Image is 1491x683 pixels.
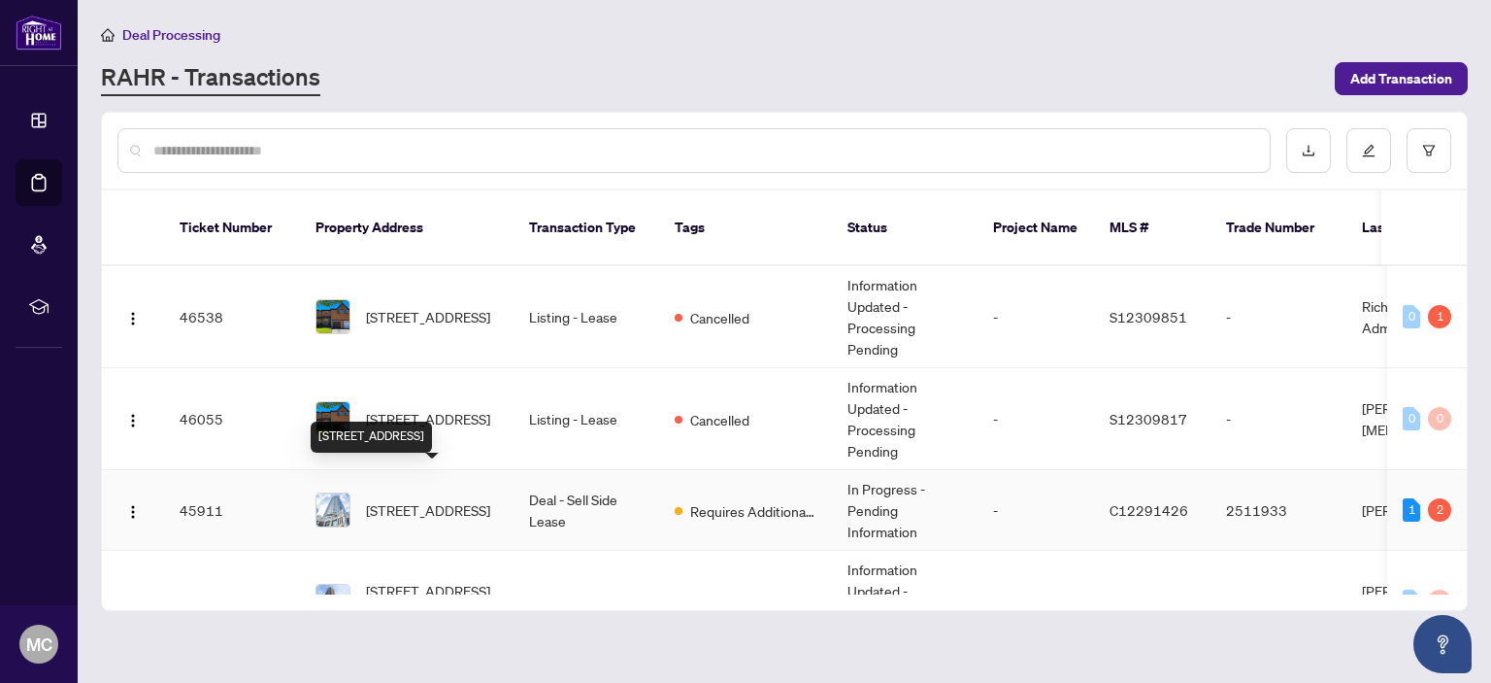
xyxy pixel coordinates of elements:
[1428,498,1451,522] div: 2
[690,592,750,613] span: Approved
[514,470,659,551] td: Deal - Sell Side Lease
[1428,407,1451,430] div: 0
[117,495,149,526] button: Logo
[1110,501,1188,519] span: C12291426
[690,307,749,328] span: Cancelled
[366,408,490,429] span: [STREET_ADDRESS]
[1335,62,1468,95] button: Add Transaction
[300,190,514,266] th: Property Address
[164,190,300,266] th: Ticket Number
[977,266,1094,368] td: -
[125,413,141,428] img: Logo
[1403,407,1420,430] div: 0
[514,551,659,653] td: Listing - Lease
[122,26,220,44] span: Deal Processing
[366,499,490,521] span: [STREET_ADDRESS]
[690,500,816,522] span: Requires Additional Docs
[1110,410,1187,427] span: S12309817
[316,402,349,435] img: thumbnail-img
[164,368,300,470] td: 46055
[977,368,1094,470] td: -
[832,368,977,470] td: Information Updated - Processing Pending
[117,403,149,434] button: Logo
[366,306,490,327] span: [STREET_ADDRESS]
[101,61,320,96] a: RAHR - Transactions
[101,28,115,42] span: home
[1110,593,1188,610] span: C12309015
[1403,305,1420,328] div: 0
[514,368,659,470] td: Listing - Lease
[832,551,977,653] td: Information Updated - Processing Pending
[316,585,349,618] img: thumbnail-img
[1094,190,1210,266] th: MLS #
[514,266,659,368] td: Listing - Lease
[1210,190,1346,266] th: Trade Number
[977,470,1094,551] td: -
[690,409,749,430] span: Cancelled
[1110,308,1187,325] span: S12309851
[1210,368,1346,470] td: -
[1428,590,1451,613] div: 0
[125,504,141,520] img: Logo
[1407,128,1451,173] button: filter
[977,190,1094,266] th: Project Name
[1403,590,1420,613] div: 0
[164,470,300,551] td: 45911
[26,631,52,658] span: MC
[1346,128,1391,173] button: edit
[16,15,62,51] img: logo
[316,494,349,527] img: thumbnail-img
[832,190,977,266] th: Status
[311,422,432,453] div: [STREET_ADDRESS]
[832,266,977,368] td: Information Updated - Processing Pending
[1210,551,1346,653] td: -
[1210,470,1346,551] td: 2511933
[1302,144,1315,157] span: download
[164,266,300,368] td: 46538
[366,580,498,623] span: [STREET_ADDRESS][PERSON_NAME]
[659,190,832,266] th: Tags
[1210,266,1346,368] td: -
[164,551,300,653] td: 45795
[1286,128,1331,173] button: download
[117,586,149,617] button: Logo
[514,190,659,266] th: Transaction Type
[1350,63,1452,94] span: Add Transaction
[1428,305,1451,328] div: 1
[977,551,1094,653] td: -
[1362,144,1375,157] span: edit
[832,470,977,551] td: In Progress - Pending Information
[125,311,141,326] img: Logo
[316,300,349,333] img: thumbnail-img
[1413,615,1472,673] button: Open asap
[1422,144,1436,157] span: filter
[1403,498,1420,522] div: 1
[117,301,149,332] button: Logo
